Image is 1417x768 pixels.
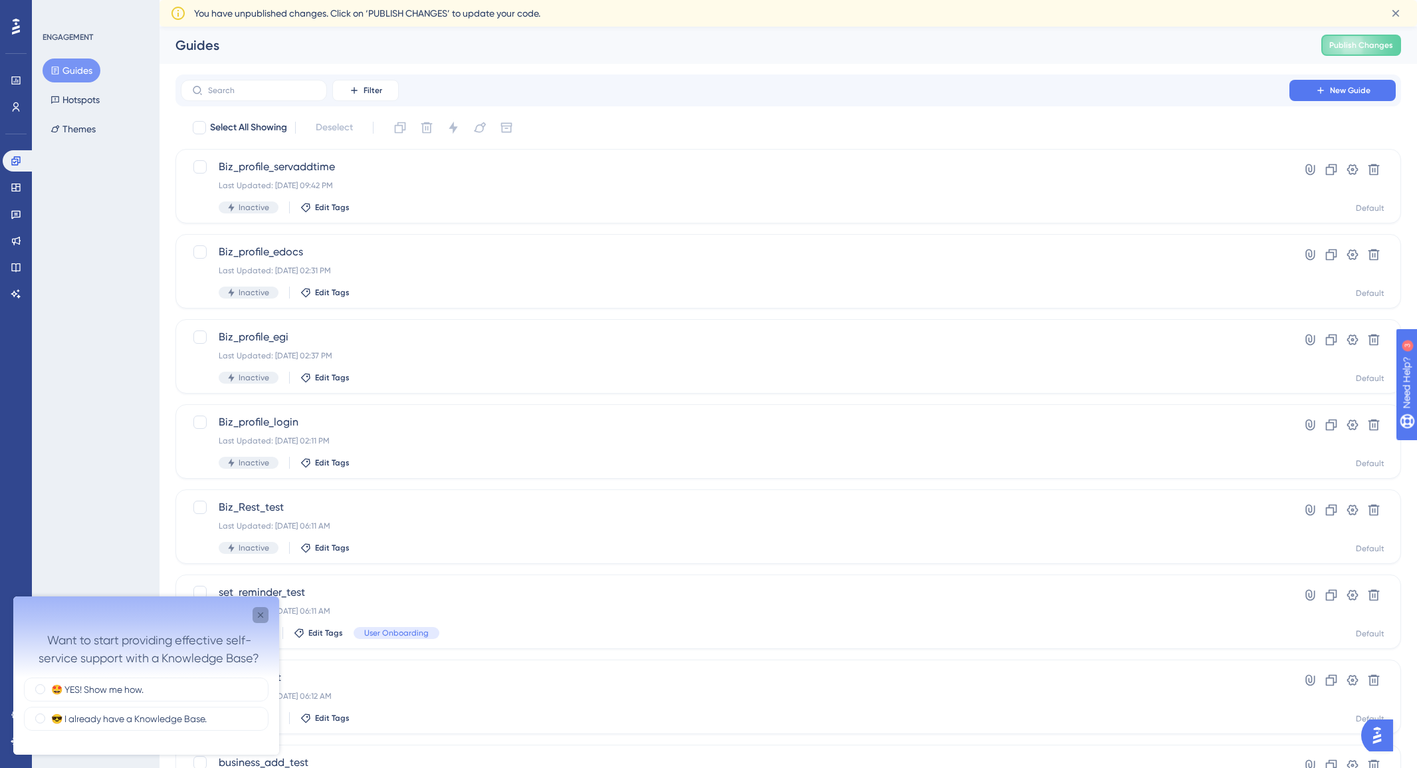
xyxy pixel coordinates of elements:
button: New Guide [1289,80,1396,101]
div: Last Updated: [DATE] 02:11 PM [219,436,1252,446]
span: Biz_Rest_test [219,499,1252,515]
iframe: UserGuiding AI Assistant Launcher [1361,715,1401,755]
div: ENGAGEMENT [43,32,93,43]
div: Default [1356,288,1384,299]
span: Inactive [239,372,269,383]
div: Default [1356,713,1384,724]
iframe: UserGuiding Survey [13,596,279,755]
span: User Onboarding [364,628,429,638]
span: Inactive [239,543,269,553]
div: Last Updated: [DATE] 09:42 PM [219,180,1252,191]
div: Last Updated: [DATE] 06:11 AM [219,521,1252,531]
div: Last Updated: [DATE] 06:12 AM [219,691,1252,702]
span: You have unpublished changes. Click on ‘PUBLISH CHANGES’ to update your code. [194,5,540,21]
button: Edit Tags [300,372,350,383]
div: 3 [92,7,96,17]
div: Last Updated: [DATE] 02:37 PM [219,350,1252,361]
span: Edit Tags [315,372,350,383]
button: Themes [43,117,104,141]
button: Edit Tags [300,713,350,723]
button: Edit Tags [300,457,350,468]
span: Inactive [239,287,269,298]
button: Edit Tags [300,543,350,553]
div: Default [1356,373,1384,384]
button: Deselect [304,116,365,140]
div: Default [1356,458,1384,469]
span: Inactive [239,457,269,468]
span: Biz_profile_egi [219,329,1252,345]
span: Select All Showing [210,120,287,136]
span: Edit Tags [315,202,350,213]
span: Biz_profile_edocs [219,244,1252,260]
div: Default [1356,203,1384,213]
span: Deselect [316,120,353,136]
button: Filter [332,80,399,101]
button: Guides [43,59,100,82]
span: Edit Tags [315,457,350,468]
span: set_reminder_test [219,584,1252,600]
span: New Guide [1330,85,1370,96]
button: Publish Changes [1321,35,1401,56]
span: Biz_profile_login [219,414,1252,430]
button: Edit Tags [294,628,343,638]
button: Edit Tags [300,202,350,213]
span: Biz_doc_test [219,670,1252,686]
div: Default [1356,628,1384,639]
span: Need Help? [31,3,83,19]
span: Publish Changes [1329,40,1393,51]
span: Filter [364,85,382,96]
span: Edit Tags [315,543,350,553]
div: Guides [175,36,1288,55]
span: Edit Tags [315,287,350,298]
div: Last Updated: [DATE] 02:31 PM [219,265,1252,276]
span: Biz_profile_servaddtime [219,159,1252,175]
input: Search [208,86,316,95]
span: Inactive [239,202,269,213]
span: Edit Tags [308,628,343,638]
button: Edit Tags [300,287,350,298]
button: Hotspots [43,88,108,112]
span: Edit Tags [315,713,350,723]
div: Last Updated: [DATE] 06:11 AM [219,606,1252,616]
div: Default [1356,543,1384,554]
